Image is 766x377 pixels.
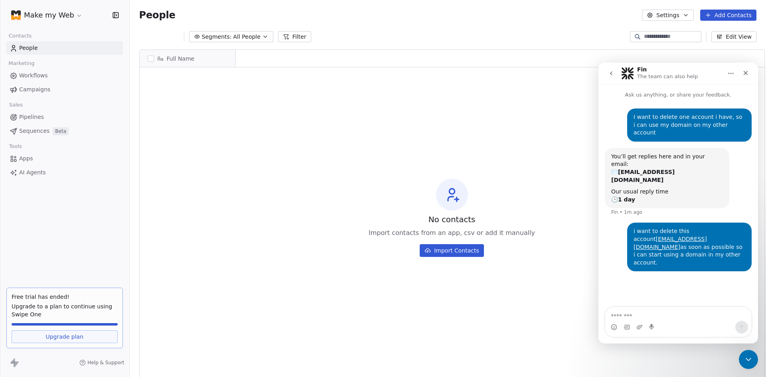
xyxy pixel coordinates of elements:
[739,350,758,369] iframe: Intercom live chat
[79,359,124,366] a: Help & Support
[642,10,693,21] button: Settings
[700,10,756,21] button: Add Contacts
[202,33,232,41] span: Segments:
[19,168,46,177] span: AI Agents
[19,85,50,94] span: Campaigns
[12,293,118,301] div: Free trial has ended!
[87,359,124,366] span: Help & Support
[45,333,83,341] span: Upgrade plan
[5,57,38,69] span: Marketing
[139,9,176,21] span: People
[6,83,123,96] a: Campaigns
[10,8,84,22] button: Make my Web
[12,302,118,318] span: Upgrade to a plan to continue using Swipe One
[6,69,123,82] a: Workflows
[12,330,118,343] a: Upgrade plan
[278,31,311,42] button: Filter
[369,228,535,238] span: Import contacts from an app, csv or add it manually
[6,166,123,179] a: AI Agents
[19,154,33,163] span: Apps
[6,124,123,138] a: SequencesBeta
[598,63,758,343] iframe: Intercom live chat
[6,99,26,111] span: Sales
[6,152,123,165] a: Apps
[11,10,21,20] img: favicon-orng.png
[24,10,74,20] span: Make my Web
[6,111,123,124] a: Pipelines
[6,140,25,152] span: Tools
[19,113,44,121] span: Pipelines
[711,31,756,42] button: Edit View
[5,30,35,42] span: Contacts
[19,71,48,80] span: Workflows
[6,41,123,55] a: People
[233,33,261,41] span: All People
[420,244,484,257] button: Import Contacts
[19,127,49,135] span: Sequences
[140,50,235,67] div: Full Name
[420,241,484,257] a: Import Contacts
[19,44,38,52] span: People
[167,55,195,63] span: Full Name
[53,127,69,135] span: Beta
[140,67,236,363] div: grid
[428,214,476,225] span: No contacts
